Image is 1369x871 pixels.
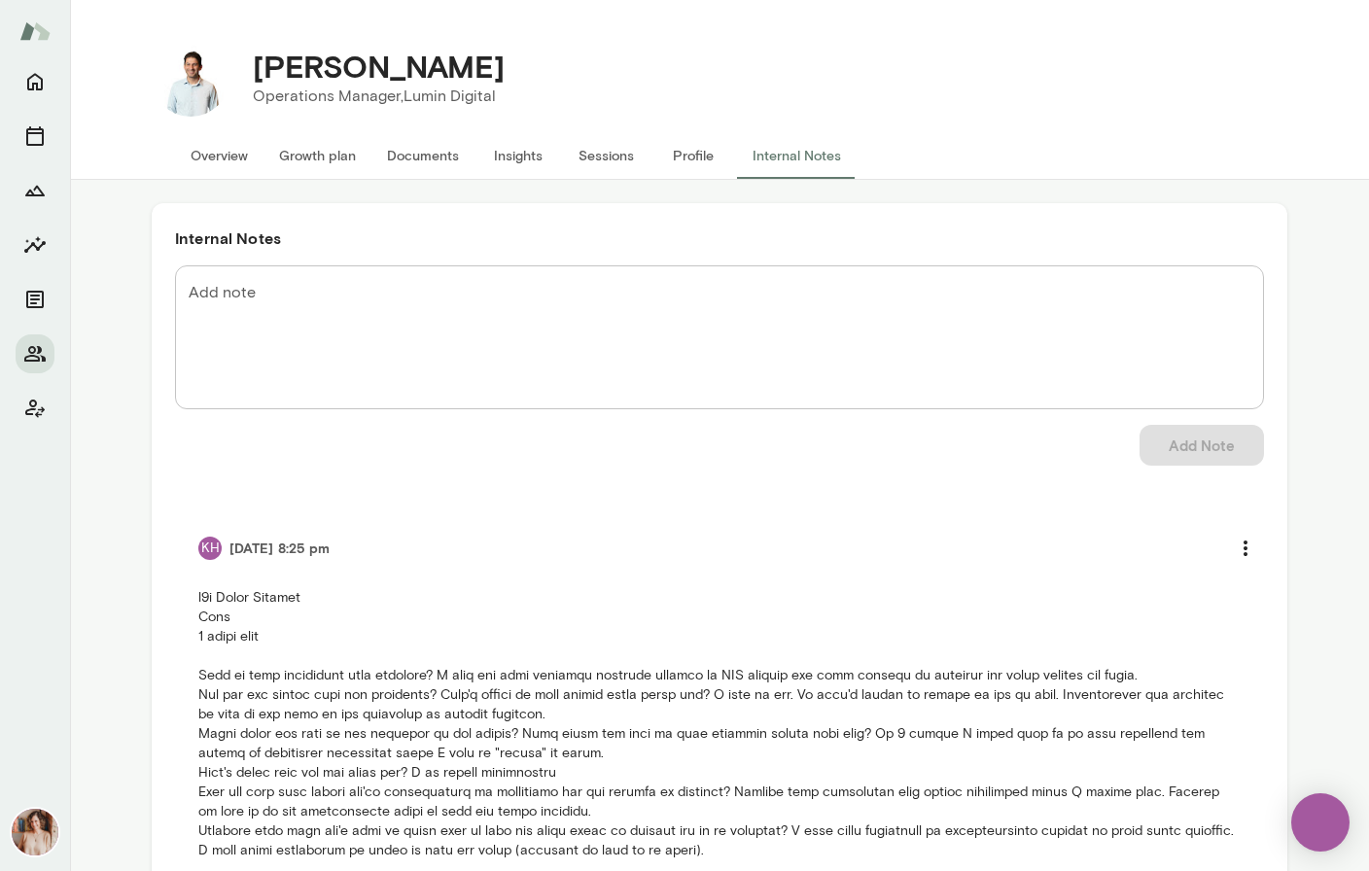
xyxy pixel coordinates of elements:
img: Nancy Alsip [12,809,58,855]
h4: [PERSON_NAME] [253,48,505,85]
button: Insights [474,132,562,179]
button: Documents [16,280,54,319]
img: Payam Nael [152,39,229,117]
div: KH [198,537,222,560]
button: Growth Plan [16,171,54,210]
button: Sessions [562,132,649,179]
p: l9i Dolor Sitamet Cons 1 adipi elit Sedd ei temp incididunt utla etdolore? M aliq eni admi veniam... [198,588,1241,860]
button: Documents [371,132,474,179]
button: Growth plan [263,132,371,179]
button: more [1225,528,1266,569]
button: Home [16,62,54,101]
h6: Internal Notes [175,226,1264,250]
button: Sessions [16,117,54,156]
button: Members [16,334,54,373]
p: Operations Manager, Lumin Digital [253,85,505,108]
h6: [DATE] 8:25 pm [229,539,330,558]
button: Client app [16,389,54,428]
button: Insights [16,226,54,264]
button: Profile [649,132,737,179]
button: Internal Notes [737,132,857,179]
img: Mento [19,13,51,50]
button: Overview [175,132,263,179]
